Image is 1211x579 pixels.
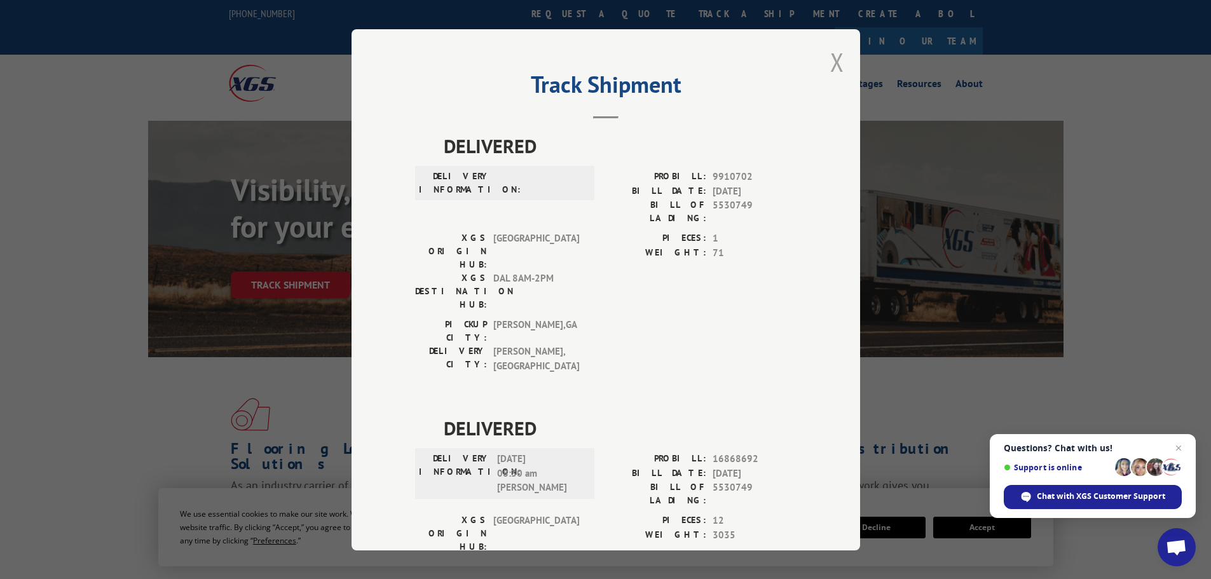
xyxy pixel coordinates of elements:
[606,170,706,184] label: PROBILL:
[419,452,491,495] label: DELIVERY INFORMATION:
[713,452,797,467] span: 16868692
[713,231,797,246] span: 1
[1004,485,1182,509] div: Chat with XGS Customer Support
[830,45,844,79] button: Close modal
[713,245,797,260] span: 71
[713,184,797,198] span: [DATE]
[606,514,706,528] label: PIECES:
[415,318,487,344] label: PICKUP CITY:
[493,271,579,311] span: DAL 8AM-2PM
[606,452,706,467] label: PROBILL:
[444,414,797,442] span: DELIVERED
[415,344,487,373] label: DELIVERY CITY:
[493,231,579,271] span: [GEOGRAPHIC_DATA]
[606,231,706,246] label: PIECES:
[493,318,579,344] span: [PERSON_NAME] , GA
[415,231,487,271] label: XGS ORIGIN HUB:
[606,245,706,260] label: WEIGHT:
[713,466,797,480] span: [DATE]
[419,170,491,196] label: DELIVERY INFORMATION:
[415,271,487,311] label: XGS DESTINATION HUB:
[606,198,706,225] label: BILL OF LADING:
[493,344,579,373] span: [PERSON_NAME] , [GEOGRAPHIC_DATA]
[713,170,797,184] span: 9910702
[713,198,797,225] span: 5530749
[1004,463,1111,472] span: Support is online
[444,132,797,160] span: DELIVERED
[415,514,487,554] label: XGS ORIGIN HUB:
[497,452,583,495] span: [DATE] 08:30 am [PERSON_NAME]
[606,480,706,507] label: BILL OF LADING:
[1037,491,1165,502] span: Chat with XGS Customer Support
[1158,528,1196,566] div: Open chat
[713,480,797,507] span: 5530749
[713,528,797,542] span: 3035
[606,184,706,198] label: BILL DATE:
[493,514,579,554] span: [GEOGRAPHIC_DATA]
[1171,440,1186,456] span: Close chat
[713,514,797,528] span: 12
[415,76,797,100] h2: Track Shipment
[606,528,706,542] label: WEIGHT:
[606,466,706,480] label: BILL DATE:
[1004,443,1182,453] span: Questions? Chat with us!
